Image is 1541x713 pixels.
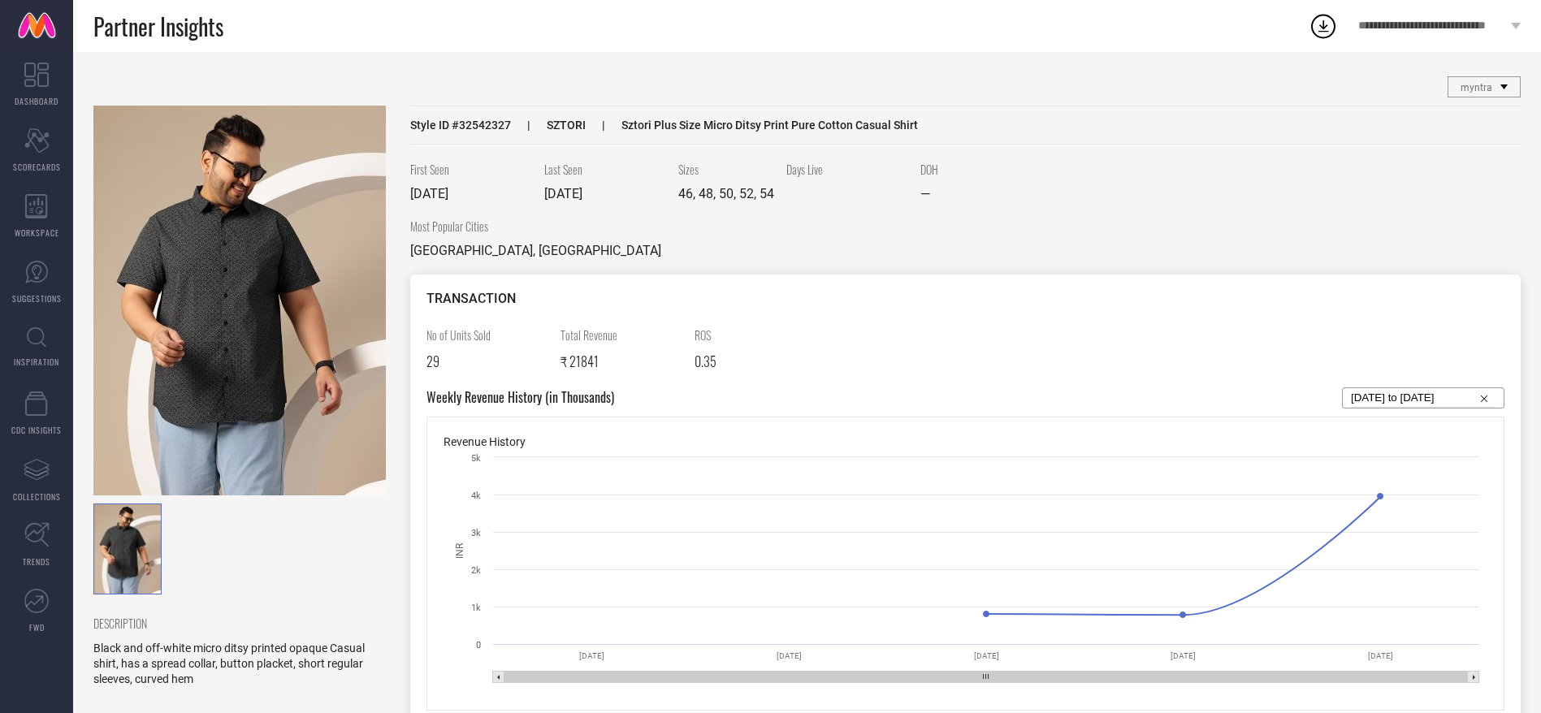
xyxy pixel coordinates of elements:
span: First Seen [410,161,532,178]
div: TRANSACTION [426,291,1504,306]
span: 29 [426,352,439,371]
text: 1k [471,603,481,613]
span: DESCRIPTION [93,615,374,632]
span: FWD [29,621,45,633]
input: Select... [1351,388,1496,408]
text: [DATE] [579,651,604,660]
span: Most Popular Cities [410,218,661,235]
text: 0 [476,640,481,650]
span: COLLECTIONS [13,490,61,503]
span: Revenue History [444,435,526,448]
text: [DATE] [1368,651,1393,660]
text: 3k [471,528,481,538]
span: INSPIRATION [14,356,59,368]
span: DOH [920,161,1042,178]
span: 46, 48, 50, 52, 54 [678,186,774,201]
span: Total Revenue [561,326,682,344]
text: 5k [471,453,481,464]
span: SCORECARDS [13,161,61,173]
span: Sztori Plus Size Micro Ditsy Print Pure Cotton Casual Shirt [586,119,918,132]
span: Style ID # 32542327 [410,119,511,132]
text: 4k [471,490,481,501]
span: [DATE] [544,186,582,201]
text: [DATE] [777,651,802,660]
span: 0.35 [695,352,716,371]
span: No of Units Sold [426,326,548,344]
div: Open download list [1309,11,1338,41]
span: DASHBOARD [15,95,58,107]
span: ₹ 21841 [561,352,599,371]
span: WORKSPACE [15,227,59,239]
span: [GEOGRAPHIC_DATA], [GEOGRAPHIC_DATA] [410,243,661,258]
span: Black and off-white micro ditsy printed opaque Casual shirt, has a spread collar, button placket,... [93,642,365,685]
span: Partner Insights [93,10,223,43]
span: SUGGESTIONS [12,292,62,305]
span: [DATE] [410,186,448,201]
span: ROS [695,326,816,344]
span: Weekly Revenue History (in Thousands) [426,387,614,408]
span: TRENDS [23,555,50,568]
span: — [920,186,930,201]
span: Days Live [786,161,908,178]
span: Last Seen [544,161,666,178]
text: [DATE] [1171,651,1196,660]
span: CDC INSIGHTS [11,424,62,436]
span: SZTORI [511,119,586,132]
span: myntra [1461,82,1492,93]
text: INR [454,542,465,559]
span: Sizes [678,161,774,178]
text: [DATE] [974,651,999,660]
text: 2k [471,565,481,576]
